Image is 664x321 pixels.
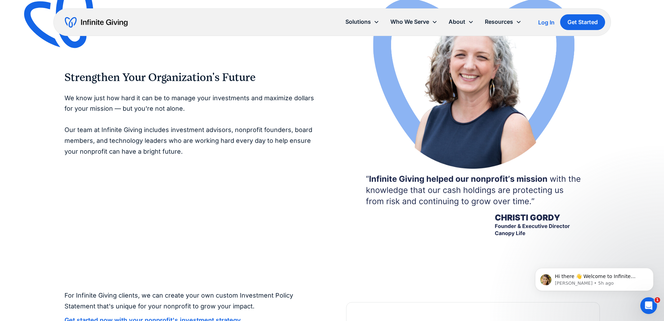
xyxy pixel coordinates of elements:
[538,20,555,25] div: Log In
[485,17,513,27] div: Resources
[449,17,465,27] div: About
[64,290,318,312] p: For Infinite Giving clients, we can create your own custom Investment Policy Statement that's uni...
[65,17,128,28] a: home
[525,253,664,302] iframe: Intercom notifications message
[385,14,443,29] div: Who We Serve
[345,17,371,27] div: Solutions
[340,14,385,29] div: Solutions
[640,297,657,314] iframe: Intercom live chat
[560,14,605,30] a: Get Started
[538,18,555,27] a: Log In
[443,14,479,29] div: About
[64,93,318,157] p: We know just how hard it can be to manage your investments and maximize dollars for your mission ...
[390,17,429,27] div: Who We Serve
[655,297,660,303] span: 1
[64,71,318,84] h2: Strengthen Your Organization's Future
[479,14,527,29] div: Resources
